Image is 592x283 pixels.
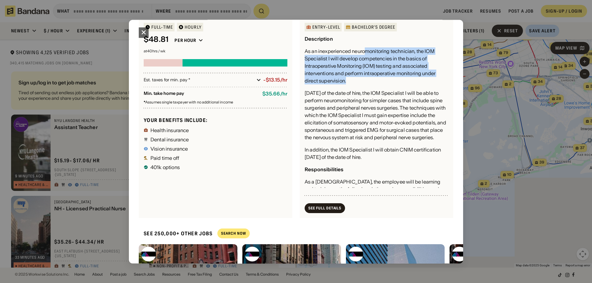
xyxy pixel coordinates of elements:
div: As a [DEMOGRAPHIC_DATA], the employee will be learning and training on the following duties and r... [305,178,448,200]
div: -$13.15/hr [263,77,287,83]
div: Per hour [175,38,196,43]
img: Mount Sinai logo [348,247,363,261]
img: Mount Sinai logo [245,247,260,261]
div: Est. taxes for min. pay * [144,77,254,83]
div: Full-time [151,25,173,30]
div: See Full Details [308,206,341,210]
div: Entry-Level [312,25,340,30]
div: HOURLY [185,25,202,30]
div: As an inexperienced neuromonitoring technician, the IOM Specialist I will develop competencies in... [305,48,448,85]
div: See 250,000+ other jobs [139,225,212,242]
div: Description [305,36,333,42]
div: Paid time off [150,156,179,160]
div: Bachelor's Degree [352,25,395,30]
div: at 40 hrs / wk [144,50,287,53]
div: Vision insurance [150,146,188,151]
div: Your benefits include: [144,117,287,123]
div: [DATE] of the date of hire, the IOM Specialist I will be able to perform neuromonitoring for simp... [305,90,448,141]
div: $ 35.66 / hr [262,91,287,97]
div: $ 48.81 [144,35,168,44]
div: Assumes single taxpayer with no additional income [144,101,287,104]
div: Min. take home pay [144,91,257,97]
div: Search Now [221,232,246,236]
img: Mount Sinai logo [141,247,156,261]
img: Mount Sinai logo [452,247,467,261]
div: In addition, the IOM Specialist I will obtain CNIM certification [DATE] of the date of hire. [305,146,448,161]
div: Dental insurance [150,137,189,142]
div: Health insurance [150,128,189,133]
div: 401k options [150,165,180,170]
div: Responsibilities [305,167,344,173]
